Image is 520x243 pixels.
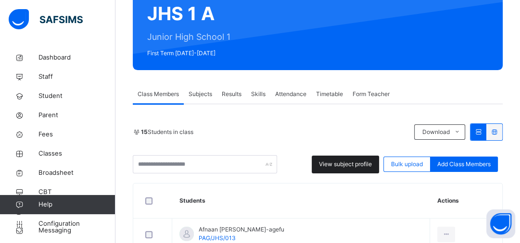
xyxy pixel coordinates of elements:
b: 15 [141,128,148,135]
th: Actions [430,183,502,219]
span: PAG/JHS/013 [199,234,236,242]
span: Add Class Members [437,160,491,169]
button: Open asap [486,209,515,238]
span: Classes [38,149,115,158]
span: Skills [251,90,266,98]
span: Parent [38,110,115,120]
span: Attendance [275,90,306,98]
span: Students in class [141,128,193,136]
span: View subject profile [319,160,372,169]
img: safsims [9,9,83,29]
span: Broadsheet [38,168,115,178]
span: Fees [38,130,115,139]
span: Form Teacher [353,90,390,98]
span: First Term [DATE]-[DATE] [147,49,230,58]
span: Download [422,128,449,136]
span: Results [222,90,241,98]
span: Staff [38,72,115,82]
span: Dashboard [38,53,115,62]
span: Class Members [138,90,179,98]
span: Bulk upload [391,160,423,169]
span: Afnaan [PERSON_NAME]-agefu [199,225,284,234]
span: Help [38,200,115,209]
span: Subjects [189,90,212,98]
span: Configuration [38,219,115,229]
span: CBT [38,187,115,197]
span: Student [38,91,115,101]
th: Students [172,183,430,219]
span: Timetable [316,90,343,98]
